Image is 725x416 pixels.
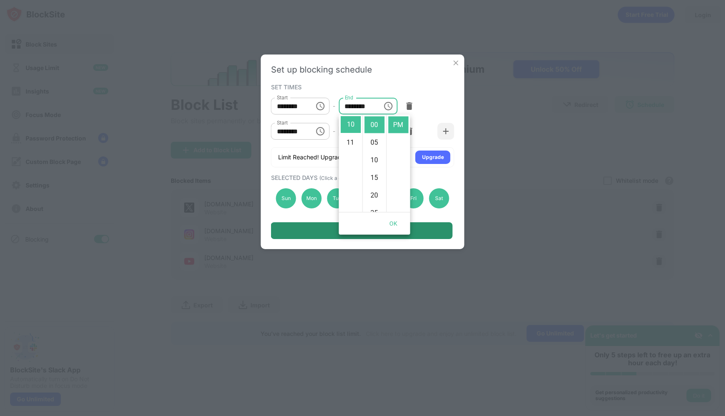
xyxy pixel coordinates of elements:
[389,117,409,133] li: PM
[380,216,407,231] button: OK
[312,98,329,114] button: Choose time, selected time is 6:15 PM
[339,115,362,212] ul: Select hours
[365,152,385,169] li: 10 minutes
[362,115,386,212] ul: Select minutes
[422,153,444,161] div: Upgrade
[380,98,396,114] button: Choose time, selected time is 10:00 PM
[277,94,288,101] label: Start
[319,175,381,181] span: (Click a day to deactivate)
[271,65,454,75] div: Set up blocking schedule
[271,83,452,90] div: SET TIMES
[429,188,449,208] div: Sat
[365,187,385,204] li: 20 minutes
[452,59,460,67] img: x-button.svg
[278,153,400,161] div: Limit Reached! Upgrade for up to 5 intervals
[365,205,385,221] li: 25 minutes
[327,188,347,208] div: Tue
[341,117,361,133] li: 10 hours
[277,119,288,126] label: Start
[276,188,296,208] div: Sun
[301,188,321,208] div: Mon
[312,123,329,140] button: Choose time, selected time is 6:00 AM
[365,169,385,186] li: 15 minutes
[341,134,361,151] li: 11 hours
[344,94,353,101] label: End
[271,174,452,181] div: SELECTED DAYS
[365,117,385,133] li: 0 minutes
[404,188,424,208] div: Fri
[333,127,335,136] div: -
[365,134,385,151] li: 5 minutes
[333,101,335,111] div: -
[386,115,410,212] ul: Select meridiem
